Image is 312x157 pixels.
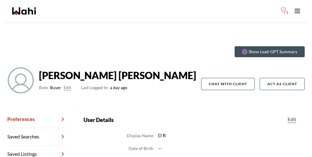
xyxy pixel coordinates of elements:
[291,5,303,17] button: Toggle open navigation menu
[83,116,114,124] h2: User Details
[158,144,297,152] dd: --
[39,84,49,91] span: Role:
[81,84,127,91] span: a day ago
[249,49,297,55] p: Show Lead-GPT Summary
[81,85,109,90] span: Last Logged In:
[12,7,36,15] a: Wahi homepage
[7,111,66,128] a: Preferences
[50,84,61,91] span: Buyer
[158,131,297,139] dd: D R
[39,69,196,82] strong: [PERSON_NAME] [PERSON_NAME]
[286,116,297,123] button: Edit
[201,78,255,90] button: Chat with client
[64,84,71,91] button: Edit
[260,78,305,90] button: Act as Client
[129,145,153,152] dt: Date of Birth
[127,132,153,139] dt: Display Name
[7,128,66,145] a: Saved Searches
[235,46,305,57] button: Show Lead-GPT Summary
